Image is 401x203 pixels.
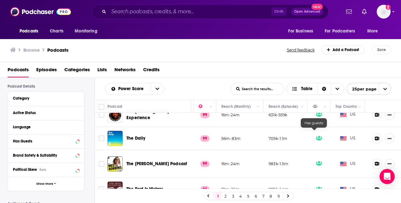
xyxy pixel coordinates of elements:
[299,103,306,111] button: Column Actions
[222,192,229,200] a: 2
[347,83,391,95] button: open menu
[36,182,53,186] span: Show More
[311,4,323,10] span: New
[254,103,262,111] button: Column Actions
[322,45,365,54] a: Add a Podcast
[340,161,356,167] span: US
[230,192,236,200] a: 3
[253,192,259,200] a: 6
[287,83,344,95] h2: Choose View
[13,125,75,129] div: Language
[301,118,327,128] div: Has guests
[36,65,57,78] a: Episodes
[221,187,240,192] p: 18m-26m
[301,87,312,91] span: Table
[8,177,84,191] button: Show More
[269,112,288,118] p: 631k-939k
[8,84,84,89] p: Podcast Details
[200,161,210,167] p: 99
[386,5,391,10] svg: Add a profile image
[108,107,123,122] img: The Joe Rogan Experience
[8,65,29,78] a: Podcasts
[13,151,79,159] button: Brand Safety & Suitability
[377,5,391,19] button: Show profile menu
[126,186,163,192] a: The Rest Is History
[99,186,104,192] span: Toggle select row
[221,112,240,118] p: 16m-24m
[118,87,146,91] span: Power Score
[47,47,68,53] a: Podcasts
[108,156,123,171] img: The Mel Robbins Podcast
[10,6,71,18] img: Podchaser - Follow, Share and Rate Podcasts
[108,182,123,197] img: The Rest Is History
[114,65,136,78] a: Networks
[313,103,322,110] div: Has Guests
[294,10,320,13] span: Open Advanced
[271,8,286,16] span: Ctrl K
[284,25,321,37] button: open menu
[64,65,90,78] a: Categories
[105,83,164,95] h2: Choose List sort
[269,187,289,192] p: 909k-1.4m
[321,25,364,37] button: open menu
[385,110,394,120] button: Show More Button
[215,192,221,200] a: 1
[359,6,369,17] a: Show notifications dropdown
[126,136,146,141] span: The Daily
[200,135,210,142] p: 99
[13,123,79,131] button: Language
[13,96,75,101] div: Category
[347,84,376,94] span: 25 per page
[269,136,288,141] p: 709k-1.1m
[385,133,394,143] button: Show More Button
[275,192,282,200] a: 9
[108,131,123,146] img: The Daily
[285,47,317,53] button: Send feedback
[13,167,37,172] span: Political Skew
[269,161,288,166] p: 983k-1.5m
[109,7,271,17] input: Search podcasts, credits, & more...
[97,65,107,78] a: Lists
[340,135,356,142] span: US
[13,111,75,115] div: Active Status
[13,153,74,158] div: Brand Safety & Suitability
[13,109,79,117] button: Active Status
[126,108,189,121] a: The [PERSON_NAME] Experience
[377,5,391,19] img: User Profile
[340,186,356,192] span: US
[363,25,386,37] button: open menu
[344,6,354,17] a: Show notifications dropdown
[221,161,240,166] p: 16m-24m
[15,25,46,37] button: open menu
[13,137,79,145] button: Has Guests
[13,139,74,143] div: Has Guests
[126,135,146,142] a: The Daily
[268,192,274,200] a: 8
[143,65,160,78] a: Credits
[372,45,391,54] button: Save
[151,83,164,95] button: open menu
[13,165,79,173] button: Political SkewBeta
[200,112,210,118] p: 99
[340,112,356,118] span: US
[126,161,187,166] span: The [PERSON_NAME] Podcast
[317,83,331,95] div: Sort Direction
[385,159,394,169] button: Show More Button
[288,27,313,36] span: For Business
[75,27,97,36] span: Monitoring
[20,27,38,36] span: Podcasts
[91,4,328,19] div: Search podcasts, credits, & more...
[221,136,241,141] p: 56m-83m
[260,192,266,200] a: 7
